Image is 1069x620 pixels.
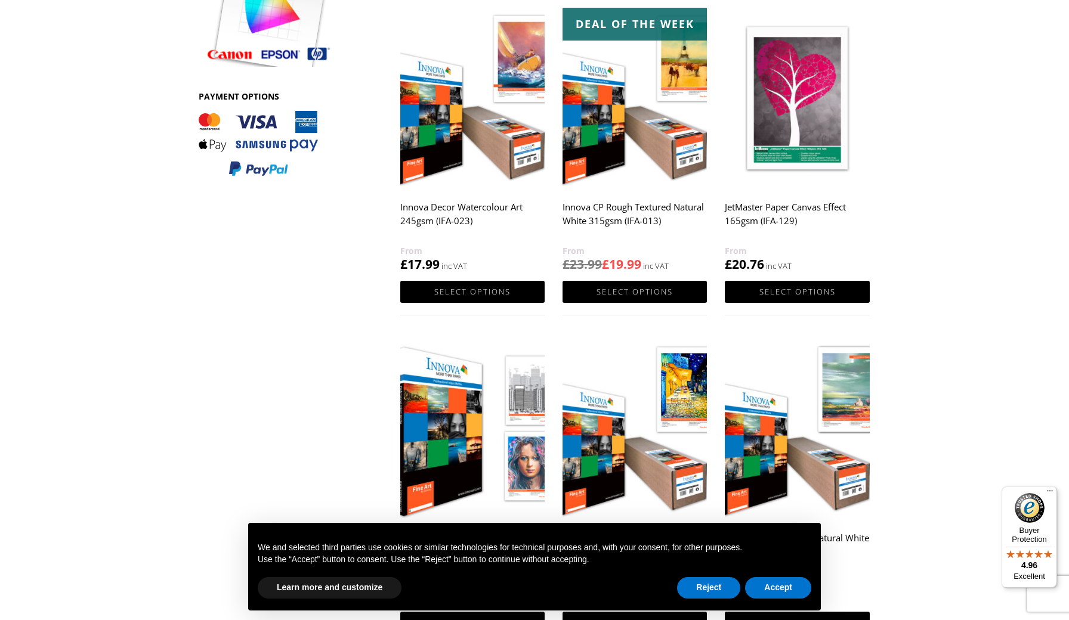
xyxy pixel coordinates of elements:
img: JetMaster Paper Canvas Effect 165gsm (IFA-129) [725,8,869,188]
a: JetMaster Paper Canvas Effect 165gsm (IFA-129) £20.76 [725,8,869,273]
button: Menu [1043,486,1057,501]
h2: JetMaster Paper Canvas Effect 165gsm (IFA-129) [725,196,869,244]
h2: Innova CP Rough Textured Natural White 315gsm (IFA-013) [563,196,707,244]
span: £ [563,256,570,272]
div: Deal of the week [563,8,707,41]
a: Deal of the week Innova CP Rough Textured Natural White 315gsm (IFA-013) £23.99£19.99 [563,8,707,273]
h3: PAYMENT OPTIONS [199,91,339,102]
h2: Innova Decor Watercolour Art 245gsm (IFA-023) [400,196,545,244]
button: Learn more and customize [258,577,401,599]
span: 4.96 [1021,560,1037,570]
p: We and selected third parties use cookies or similar technologies for technical purposes and, wit... [258,542,811,554]
a: Select options for “Innova CP Rough Textured Natural White 315gsm (IFA-013)” [563,281,707,303]
button: Accept [745,577,811,599]
img: PAYMENT OPTIONS [199,111,318,177]
img: Innova Smooth Cotton High White 215gsm (IFA-004) [563,339,707,519]
a: Innova Decor Watercolour Art 245gsm (IFA-023) £17.99 [400,8,545,273]
span: £ [602,256,609,272]
p: Buyer Protection [1002,526,1057,544]
button: Trusted Shops TrustmarkBuyer Protection4.96Excellent [1002,486,1057,588]
img: Trusted Shops Trustmark [1015,493,1045,523]
img: Innova Decor Watercolour Art 245gsm (IFA-023) [400,8,545,188]
bdi: 20.76 [725,256,764,272]
a: Select options for “JetMaster Paper Canvas Effect 165gsm (IFA-129)” [725,281,869,303]
span: £ [725,256,732,272]
p: Use the “Accept” button to consent. Use the “Reject” button to continue without accepting. [258,554,811,566]
a: Select options for “Innova Decor Watercolour Art 245gsm (IFA-023)” [400,281,545,303]
span: £ [400,256,407,272]
a: Innova Soft Textured Natural White 315gsm (IFA-012) £23.99 [725,339,869,604]
a: Innova Smooth Cotton High White 215gsm (IFA-004) £22.99 [563,339,707,604]
img: Innova Decor Smooth Fine Art Double Sided 220gsm (IFA-025) [400,339,545,519]
div: Notice [239,513,830,620]
img: Innova CP Rough Textured Natural White 315gsm (IFA-013) [563,8,707,188]
img: Innova Soft Textured Natural White 315gsm (IFA-012) [725,339,869,519]
bdi: 19.99 [602,256,641,272]
bdi: 17.99 [400,256,440,272]
a: Innova Decor Smooth Fine Art Double Sided 220gsm (IFA-025) £21.99 [400,339,545,604]
button: Reject [677,577,740,599]
bdi: 23.99 [563,256,602,272]
p: Excellent [1002,572,1057,581]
